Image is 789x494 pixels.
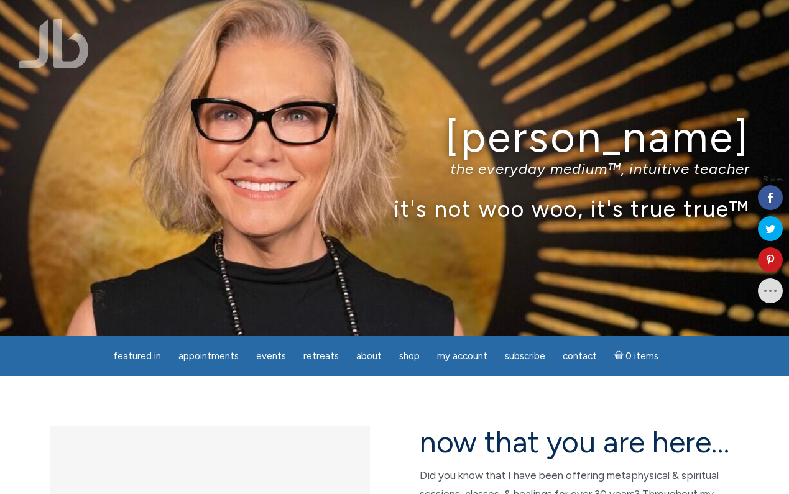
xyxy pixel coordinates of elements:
[563,350,597,362] span: Contact
[349,344,389,368] a: About
[356,350,382,362] span: About
[249,344,293,368] a: Events
[113,350,161,362] span: featured in
[171,344,246,368] a: Appointments
[39,195,749,222] p: it's not woo woo, it's true true™
[430,344,495,368] a: My Account
[303,350,339,362] span: Retreats
[19,19,89,68] img: Jamie Butler. The Everyday Medium
[437,350,487,362] span: My Account
[392,344,427,368] a: Shop
[614,350,626,362] i: Cart
[256,350,286,362] span: Events
[106,344,168,368] a: featured in
[39,114,749,160] h1: [PERSON_NAME]
[296,344,346,368] a: Retreats
[555,344,604,368] a: Contact
[763,176,783,183] span: Shares
[399,350,420,362] span: Shop
[497,344,553,368] a: Subscribe
[39,160,749,178] p: the everyday medium™, intuitive teacher
[178,350,239,362] span: Appointments
[420,426,740,459] h2: now that you are here…
[505,350,545,362] span: Subscribe
[607,343,667,368] a: Cart0 items
[625,352,658,361] span: 0 items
